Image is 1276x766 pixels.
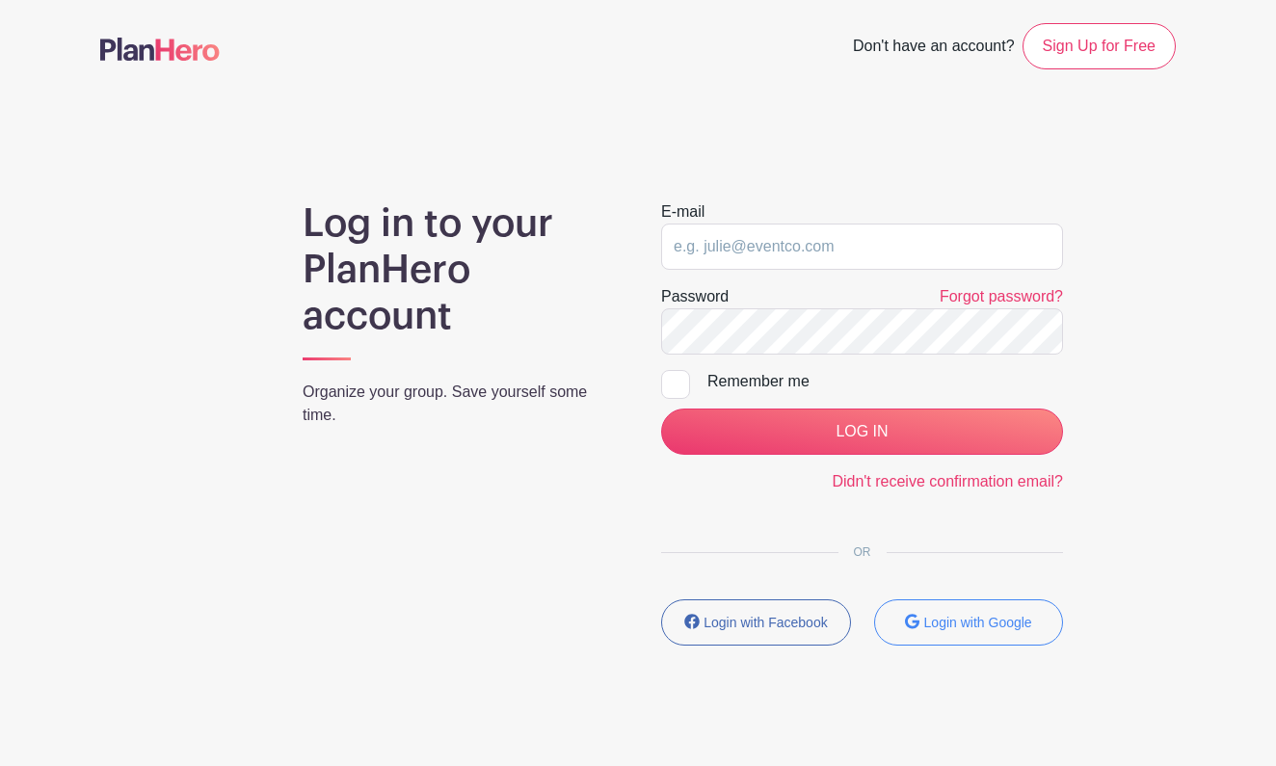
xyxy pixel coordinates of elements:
[704,615,827,630] small: Login with Facebook
[661,599,851,646] button: Login with Facebook
[661,200,704,224] label: E-mail
[303,381,615,427] p: Organize your group. Save yourself some time.
[100,38,220,61] img: logo-507f7623f17ff9eddc593b1ce0a138ce2505c220e1c5a4e2b4648c50719b7d32.svg
[1023,23,1176,69] a: Sign Up for Free
[940,288,1063,304] a: Forgot password?
[303,200,615,339] h1: Log in to your PlanHero account
[707,370,1063,393] div: Remember me
[661,285,729,308] label: Password
[924,615,1032,630] small: Login with Google
[661,224,1063,270] input: e.g. julie@eventco.com
[838,545,887,559] span: OR
[661,409,1063,455] input: LOG IN
[853,27,1015,69] span: Don't have an account?
[874,599,1064,646] button: Login with Google
[832,473,1063,489] a: Didn't receive confirmation email?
